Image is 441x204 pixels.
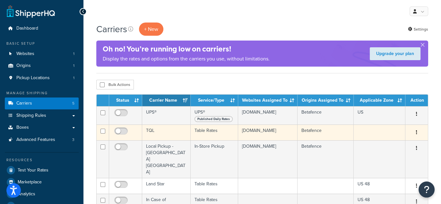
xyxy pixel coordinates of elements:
li: Advanced Features [5,134,79,146]
a: Origins 1 [5,60,79,72]
a: Shipping Rules [5,110,79,122]
span: Advanced Features [16,137,55,143]
a: ShipperHQ Home [7,5,55,18]
li: Carriers [5,97,79,109]
a: Upgrade your plan [370,47,420,60]
span: Marketplace [18,180,42,185]
a: Test Your Rates [5,164,79,176]
th: Action [405,95,428,106]
td: Local Pickup - [GEOGRAPHIC_DATA] [GEOGRAPHIC_DATA] [142,140,191,178]
span: Dashboard [16,26,38,31]
td: US [354,106,405,125]
th: Origins Assigned To: activate to sort column ascending [298,95,354,106]
li: Websites [5,48,79,60]
td: UPS® [142,106,191,125]
button: Open Resource Center [419,181,435,198]
h1: Carriers [96,23,127,35]
th: Applicable Zone: activate to sort column ascending [354,95,405,106]
a: Dashboard [5,23,79,34]
a: Marketplace [5,176,79,188]
a: Websites 1 [5,48,79,60]
td: Betafence [298,125,354,140]
div: Resources [5,157,79,163]
td: US 48 [354,178,405,194]
td: [DOMAIN_NAME] [238,140,298,178]
button: Bulk Actions [96,80,134,89]
th: Carrier Name: activate to sort column ascending [142,95,191,106]
th: Status: activate to sort column ascending [109,95,142,106]
a: Advanced Features 3 [5,134,79,146]
button: + New [139,23,163,36]
span: Published Daily Rates [195,116,233,122]
span: Pickup Locations [16,75,50,81]
span: 1 [73,51,74,57]
a: Carriers 5 [5,97,79,109]
td: Betafence [298,140,354,178]
span: 3 [72,137,74,143]
h4: Oh no! You’re running low on carriers! [103,44,270,54]
td: Table Rates [191,125,238,140]
p: Display the rates and options from the carriers you use, without limitations. [103,54,270,63]
a: Pickup Locations 1 [5,72,79,84]
span: Shipping Rules [16,113,46,118]
td: TQL [142,125,191,140]
td: Table Rates [191,178,238,194]
span: Boxes [16,125,29,130]
td: Land Star [142,178,191,194]
th: Service/Type: activate to sort column ascending [191,95,238,106]
span: 1 [73,63,74,69]
td: Betafence [298,106,354,125]
li: Pickup Locations [5,72,79,84]
div: Manage Shipping [5,90,79,96]
td: UPS® [191,106,238,125]
td: [DOMAIN_NAME] [238,106,298,125]
div: Basic Setup [5,41,79,46]
span: 1 [73,75,74,81]
a: Settings [408,25,428,34]
span: Origins [16,63,31,69]
span: Websites [16,51,34,57]
a: Analytics [5,188,79,200]
span: Test Your Rates [18,168,48,173]
th: Websites Assigned To: activate to sort column ascending [238,95,298,106]
td: [DOMAIN_NAME] [238,125,298,140]
span: 5 [72,101,74,106]
a: Boxes [5,122,79,134]
li: Origins [5,60,79,72]
span: Analytics [18,191,35,197]
td: In-Store Pickup [191,140,238,178]
span: Carriers [16,101,32,106]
